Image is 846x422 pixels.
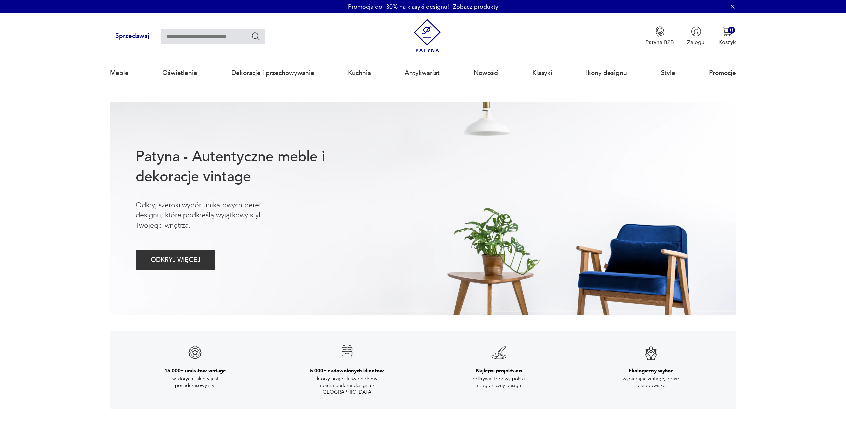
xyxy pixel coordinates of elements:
[532,58,552,88] a: Klasyki
[645,39,674,46] p: Patyna B2B
[691,26,701,37] img: Ikonka użytkownika
[687,26,706,46] button: Zaloguj
[110,29,155,43] button: Sprzedawaj
[348,58,371,88] a: Kuchnia
[187,345,203,361] img: Znak gwarancji jakości
[643,345,659,361] img: Znak gwarancji jakości
[136,258,216,263] a: ODKRYJ WIĘCEJ
[474,58,499,88] a: Nowości
[645,26,674,46] button: Patyna B2B
[586,58,627,88] a: Ikony designu
[310,367,384,374] h3: 5 000+ zadowolonych klientów
[411,19,444,52] img: Patyna - sklep z meblami i dekoracjami vintage
[136,147,351,187] h1: Patyna - Autentyczne meble i dekoracje vintage
[110,58,129,88] a: Meble
[491,345,507,361] img: Znak gwarancji jakości
[136,200,287,231] p: Odkryj szeroki wybór unikatowych pereł designu, które podkreślą wyjątkowy styl Twojego wnętrza.
[164,367,226,374] h3: 15 000+ unikatów vintage
[348,3,449,11] p: Promocja do -30% na klasyki designu!
[687,39,706,46] p: Zaloguj
[462,375,536,389] p: odkrywaj topowy polski i zagraniczny design
[405,58,440,88] a: Antykwariat
[231,58,314,88] a: Dekoracje i przechowywanie
[339,345,355,361] img: Znak gwarancji jakości
[476,367,522,374] h3: Najlepsi projektanci
[728,27,735,34] div: 0
[110,34,155,39] a: Sprzedawaj
[645,26,674,46] a: Ikona medaluPatyna B2B
[629,367,673,374] h3: Ekologiczny wybór
[655,26,665,37] img: Ikona medalu
[709,58,736,88] a: Promocje
[718,39,736,46] p: Koszyk
[251,31,261,41] button: Szukaj
[310,375,384,395] p: którzy urządzili swoje domy i biura perłami designu z [GEOGRAPHIC_DATA]
[136,250,216,270] button: ODKRYJ WIĘCEJ
[722,26,732,37] img: Ikona koszyka
[159,375,232,389] p: w których zaklęty jest ponadczasowy styl
[661,58,675,88] a: Style
[718,26,736,46] button: 0Koszyk
[453,3,498,11] a: Zobacz produkty
[162,58,197,88] a: Oświetlenie
[614,375,687,389] p: wybierając vintage, dbasz o środowisko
